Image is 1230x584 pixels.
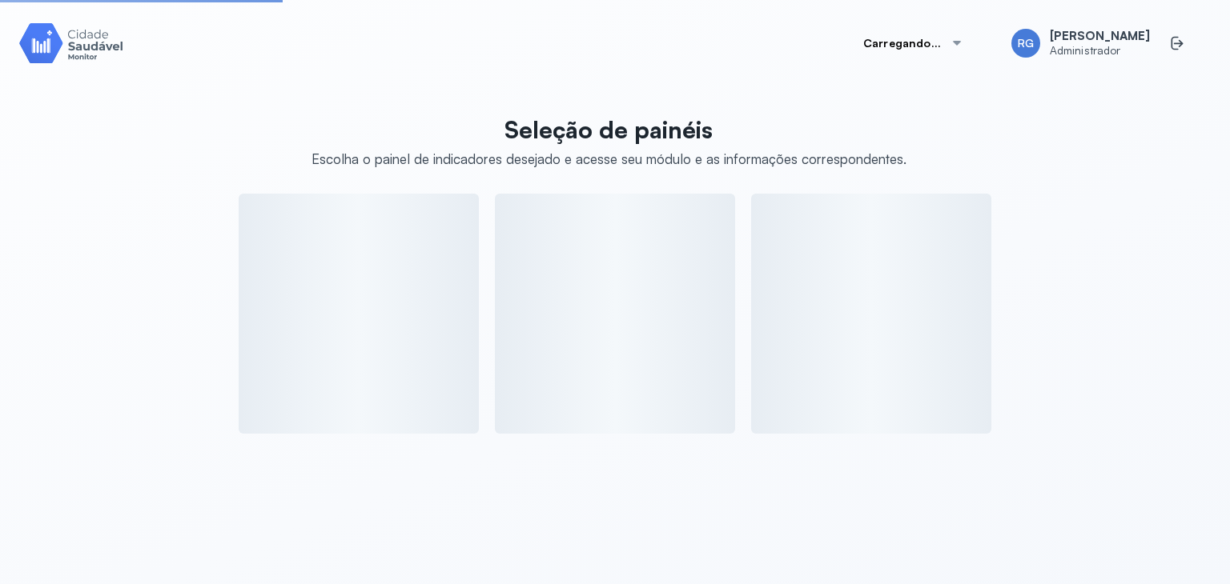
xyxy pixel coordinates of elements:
[1050,44,1150,58] span: Administrador
[844,27,983,59] button: Carregando...
[1050,29,1150,44] span: [PERSON_NAME]
[19,20,123,66] img: Logotipo do produto Monitor
[312,150,906,167] div: Escolha o painel de indicadores desejado e acesse seu módulo e as informações correspondentes.
[312,115,906,144] p: Seleção de painéis
[1018,37,1034,50] span: RG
